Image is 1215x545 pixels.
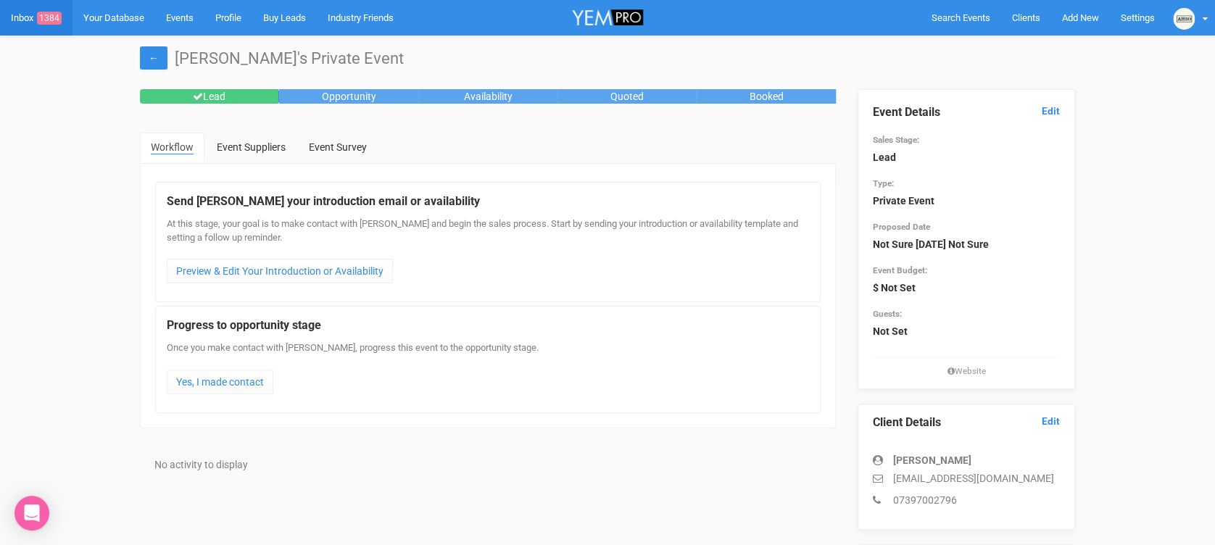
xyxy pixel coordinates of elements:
[873,195,934,207] strong: Private Event
[206,133,297,162] a: Event Suppliers
[1062,12,1099,23] span: Add New
[873,309,902,319] small: Guests:
[873,178,894,188] small: Type:
[167,217,809,291] div: At this stage, your goal is to make contact with [PERSON_NAME] and begin the sales process. Start...
[697,89,836,104] div: Booked
[873,104,1060,121] legend: Event Details
[873,265,927,275] small: Event Budget:
[14,496,49,531] div: Open Intercom Messenger
[418,89,557,104] div: Availability
[167,370,273,394] a: Yes, I made contact
[873,222,930,232] small: Proposed Date
[140,133,204,163] a: Workflow
[298,133,378,162] a: Event Survey
[140,46,167,70] a: ←
[167,341,809,394] div: Once you make contact with [PERSON_NAME], progress this event to the opportunity stage.
[154,457,821,472] div: No activity to display
[557,89,697,104] div: Quoted
[1042,104,1060,118] a: Edit
[932,12,990,23] span: Search Events
[873,325,908,337] strong: Not Set
[1012,12,1040,23] span: Clients
[167,259,393,283] a: Preview & Edit Your Introduction or Availability
[37,12,62,25] span: 1384
[140,50,1075,67] h1: [PERSON_NAME]'s Private Event
[873,493,1060,507] p: 07397002796
[873,282,916,294] strong: $ Not Set
[1042,415,1060,428] a: Edit
[140,89,279,104] div: Lead
[873,238,989,250] strong: Not Sure [DATE] Not Sure
[279,89,418,104] div: Opportunity
[873,471,1060,486] p: [EMAIL_ADDRESS][DOMAIN_NAME]
[873,135,919,145] small: Sales Stage:
[893,454,971,466] strong: [PERSON_NAME]
[167,317,809,334] legend: Progress to opportunity stage
[873,151,896,163] strong: Lead
[1173,8,1195,30] img: open-uri20231025-2-1afxnye
[167,194,809,210] legend: Send [PERSON_NAME] your introduction email or availability
[873,415,1060,431] legend: Client Details
[873,365,1060,378] small: Website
